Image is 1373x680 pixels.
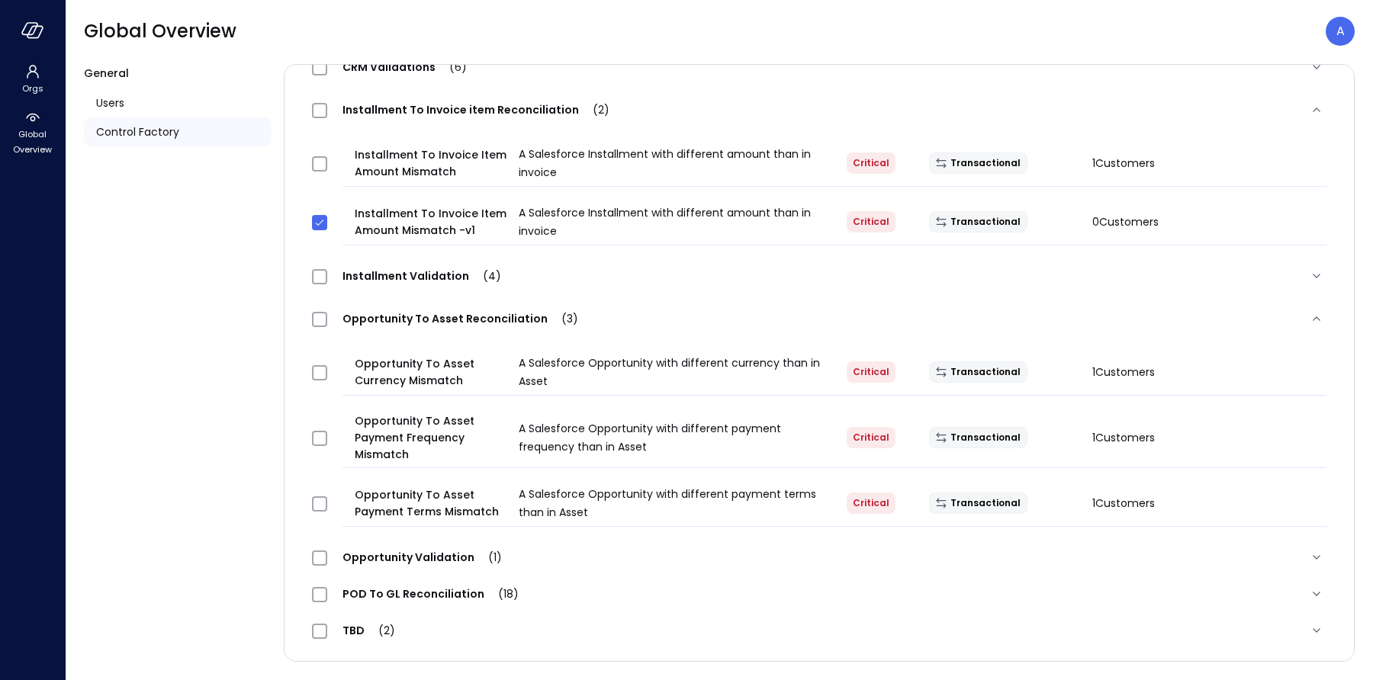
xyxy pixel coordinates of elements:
[579,102,609,117] span: (2)
[1092,156,1155,171] span: 1 Customers
[96,95,124,111] span: Users
[436,59,467,75] span: (6)
[327,268,516,284] span: Installment Validation
[84,19,236,43] span: Global Overview
[22,81,43,96] span: Orgs
[84,117,272,146] a: Control Factory
[327,550,517,565] span: Opportunity Validation
[84,66,129,81] span: General
[300,258,1339,294] div: Installment Validation(4)
[474,550,502,565] span: (1)
[327,623,410,638] span: TBD
[519,421,781,454] span: A Salesforce Opportunity with different payment frequency than in Asset
[327,586,534,601] span: POD To GL Reconciliation
[484,586,519,601] span: (18)
[300,85,1339,134] div: Installment To Invoice item Reconciliation(2)
[1326,17,1355,46] div: Avi Brandwain
[548,311,578,326] span: (3)
[300,576,1339,612] div: POD To GL Reconciliation(18)
[519,205,811,239] span: A Salesforce Installment with different amount than in invoice
[355,412,506,463] span: Opportunity To Asset Payment Frequency Mismatch
[365,623,395,638] span: (2)
[300,612,1339,649] div: TBD(2)
[327,102,625,117] span: Installment To Invoice item Reconciliation
[3,107,62,159] div: Global Overview
[519,146,811,180] span: A Salesforce Installment with different amount than in invoice
[3,61,62,98] div: Orgs
[469,268,501,284] span: (4)
[96,123,179,140] span: Control Factory
[84,88,272,117] a: Users
[300,294,1339,343] div: Opportunity To Asset Reconciliation(3)
[1092,430,1155,445] span: 1 Customers
[355,146,506,180] span: Installment To Invoice Item Amount Mismatch
[327,59,482,75] span: CRM Validations
[1336,22,1345,40] p: A
[355,205,506,239] span: Installment To Invoice Item Amount Mismatch -v1
[1092,496,1155,511] span: 1 Customers
[519,486,816,520] span: A Salesforce Opportunity with different payment terms than in Asset
[1092,364,1155,380] span: 1 Customers
[1092,214,1159,229] span: 0 Customers
[519,355,820,389] span: A Salesforce Opportunity with different currency than in Asset
[300,49,1339,85] div: CRM Validations(6)
[327,311,593,326] span: Opportunity To Asset Reconciliation
[355,486,506,520] span: Opportunity To Asset Payment Terms Mismatch
[300,539,1339,576] div: Opportunity Validation(1)
[355,355,506,389] span: Opportunity To Asset Currency Mismatch
[9,127,56,157] span: Global Overview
